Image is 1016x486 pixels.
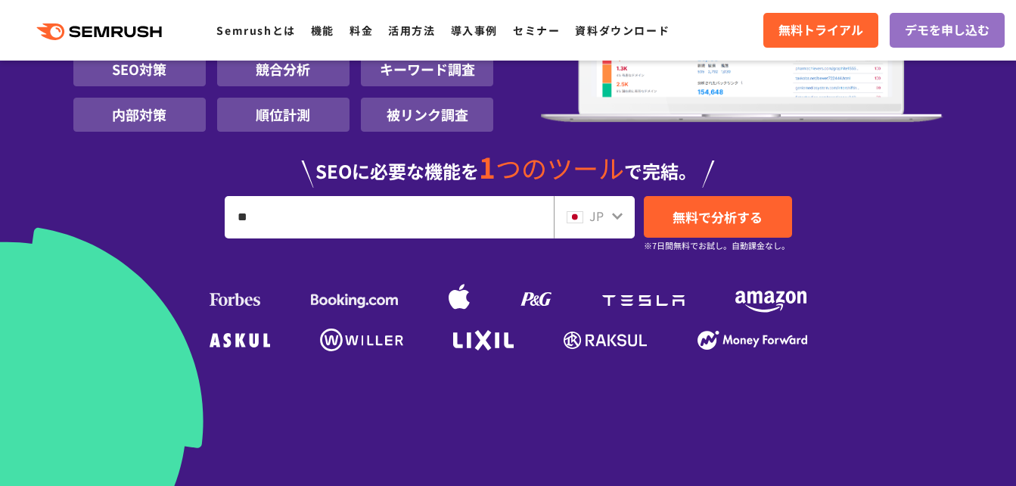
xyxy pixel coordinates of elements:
[778,20,863,40] span: 無料トライアル
[73,98,206,132] li: 内部対策
[644,196,792,238] a: 無料で分析する
[388,23,435,38] a: 活用方法
[644,238,790,253] small: ※7日間無料でお試し。自動課金なし。
[763,13,878,48] a: 無料トライアル
[513,23,560,38] a: セミナー
[217,98,350,132] li: 順位計測
[905,20,990,40] span: デモを申し込む
[589,207,604,225] span: JP
[361,98,493,132] li: 被リンク調査
[575,23,670,38] a: 資料ダウンロード
[451,23,498,38] a: 導入事例
[624,157,697,184] span: で完結。
[311,23,334,38] a: 機能
[350,23,373,38] a: 料金
[479,146,496,187] span: 1
[225,197,553,238] input: URL、キーワードを入力してください
[216,23,295,38] a: Semrushとは
[496,149,624,186] span: つのツール
[73,52,206,86] li: SEO対策
[73,138,943,188] div: SEOに必要な機能を
[890,13,1005,48] a: デモを申し込む
[361,52,493,86] li: キーワード調査
[217,52,350,86] li: 競合分析
[673,207,763,226] span: 無料で分析する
